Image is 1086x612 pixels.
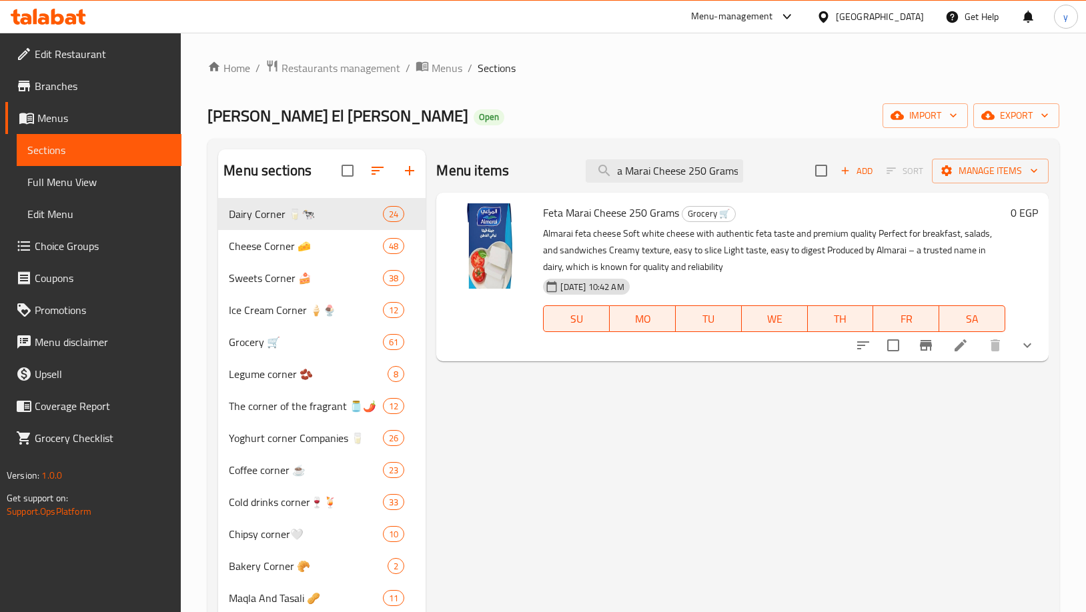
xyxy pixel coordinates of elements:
[383,270,404,286] div: items
[945,309,1000,329] span: SA
[218,454,426,486] div: Coffee corner ☕️23
[939,305,1005,332] button: SA
[229,206,383,222] span: Dairy Corner 🥛🐄
[35,302,171,318] span: Promotions
[35,46,171,62] span: Edit Restaurant
[5,422,181,454] a: Grocery Checklist
[27,174,171,190] span: Full Menu View
[383,334,404,350] div: items
[35,334,171,350] span: Menu disclaimer
[747,309,802,329] span: WE
[265,59,400,77] a: Restaurants management
[383,462,404,478] div: items
[436,161,509,181] h2: Menu items
[813,309,869,329] span: TH
[207,60,250,76] a: Home
[229,462,383,478] span: Coffee corner ☕️
[207,101,468,131] span: [PERSON_NAME] El [PERSON_NAME]
[388,368,404,381] span: 8
[5,230,181,262] a: Choice Groups
[555,281,629,293] span: [DATE] 10:42 AM
[229,366,388,382] div: Legume corner 🫘
[943,163,1038,179] span: Manage items
[35,430,171,446] span: Grocery Checklist
[384,432,404,445] span: 26
[229,334,383,350] span: Grocery 🛒
[5,262,181,294] a: Coupons
[218,294,426,326] div: Ice Cream Corner 🍦🍨12
[37,110,171,126] span: Menus
[478,60,516,76] span: Sections
[5,38,181,70] a: Edit Restaurant
[218,550,426,582] div: Bakery Corner 🥐2
[17,134,181,166] a: Sections
[384,304,404,317] span: 12
[383,494,404,510] div: items
[383,398,404,414] div: items
[27,142,171,158] span: Sections
[218,518,426,550] div: Chipsy corner🤍10
[383,302,404,318] div: items
[879,309,934,329] span: FR
[879,331,907,359] span: Select to update
[973,103,1059,128] button: export
[682,206,735,221] span: Grocery 🛒
[883,103,968,128] button: import
[432,60,462,76] span: Menus
[229,590,383,606] span: Maqla And Tasali 🥜
[676,305,742,332] button: TU
[549,309,604,329] span: SU
[384,208,404,221] span: 24
[218,422,426,454] div: Yoghurt corner Companies 🥛26
[229,430,383,446] span: Yoghurt corner Companies 🥛
[229,238,383,254] span: Cheese Corner 🧀
[835,161,878,181] button: Add
[218,262,426,294] div: Sweets Corner 🍰38
[384,592,404,605] span: 11
[383,238,404,254] div: items
[984,107,1049,124] span: export
[35,270,171,286] span: Coupons
[7,503,91,520] a: Support.OpsPlatform
[229,494,383,510] div: Cold drinks corner🍷🍹
[384,528,404,541] span: 10
[1011,329,1043,361] button: show more
[229,398,383,414] span: The corner of the fragrant 🫙🌶️
[691,9,773,25] div: Menu-management
[35,366,171,382] span: Upsell
[681,309,736,329] span: TU
[742,305,808,332] button: WE
[218,230,426,262] div: Cheese Corner 🧀48
[543,225,1005,275] p: Almarai feta cheese Soft white cheese with authentic feta taste and premium quality Perfect for b...
[223,161,312,181] h2: Menu sections
[384,272,404,285] span: 38
[447,203,532,289] img: Feta Marai Cheese 250 Grams
[406,60,410,76] li: /
[17,166,181,198] a: Full Menu View
[255,60,260,76] li: /
[383,430,404,446] div: items
[586,159,743,183] input: search
[229,526,383,542] span: Chipsy corner🤍
[27,206,171,222] span: Edit Menu
[229,558,388,574] span: Bakery Corner 🥐
[615,309,670,329] span: MO
[979,329,1011,361] button: delete
[468,60,472,76] li: /
[384,464,404,477] span: 23
[543,305,610,332] button: SU
[207,59,1059,77] nav: breadcrumb
[17,198,181,230] a: Edit Menu
[384,336,404,349] span: 61
[610,305,676,332] button: MO
[808,305,874,332] button: TH
[384,240,404,253] span: 48
[383,206,404,222] div: items
[807,157,835,185] span: Select section
[5,70,181,102] a: Branches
